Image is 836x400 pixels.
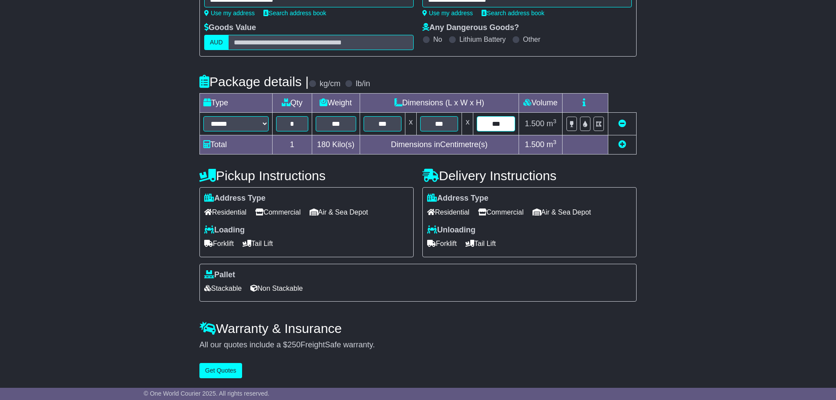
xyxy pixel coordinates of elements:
label: Any Dangerous Goods? [422,23,519,33]
label: Goods Value [204,23,256,33]
a: Use my address [204,10,255,17]
h4: Package details | [199,74,309,89]
span: Air & Sea Depot [310,205,368,219]
td: Weight [312,94,360,113]
label: Unloading [427,225,475,235]
span: Non Stackable [250,282,303,295]
span: Air & Sea Depot [533,205,591,219]
td: Qty [273,94,312,113]
span: m [546,140,556,149]
sup: 3 [553,139,556,145]
span: Commercial [478,205,523,219]
a: Add new item [618,140,626,149]
td: Dimensions in Centimetre(s) [360,135,519,155]
td: Kilo(s) [312,135,360,155]
span: Forklift [204,237,234,250]
span: Residential [427,205,469,219]
span: Tail Lift [465,237,496,250]
a: Search address book [482,10,544,17]
h4: Pickup Instructions [199,168,414,183]
label: Address Type [427,194,489,203]
span: Tail Lift [243,237,273,250]
td: Total [200,135,273,155]
a: Search address book [263,10,326,17]
label: Loading [204,225,245,235]
td: Dimensions (L x W x H) [360,94,519,113]
td: x [405,113,417,135]
sup: 3 [553,118,556,124]
span: Residential [204,205,246,219]
label: AUD [204,35,229,50]
label: Address Type [204,194,266,203]
span: m [546,119,556,128]
label: Other [523,35,540,44]
div: All our quotes include a $ FreightSafe warranty. [199,340,637,350]
a: Remove this item [618,119,626,128]
span: Forklift [427,237,457,250]
button: Get Quotes [199,363,242,378]
span: 180 [317,140,330,149]
label: lb/in [356,79,370,89]
label: Pallet [204,270,235,280]
span: © One World Courier 2025. All rights reserved. [144,390,270,397]
span: 250 [287,340,300,349]
label: No [433,35,442,44]
td: 1 [273,135,312,155]
label: Lithium Battery [459,35,506,44]
h4: Delivery Instructions [422,168,637,183]
td: Volume [519,94,562,113]
td: Type [200,94,273,113]
a: Use my address [422,10,473,17]
h4: Warranty & Insurance [199,321,637,336]
td: x [462,113,473,135]
span: Stackable [204,282,242,295]
label: kg/cm [320,79,340,89]
span: 1.500 [525,140,544,149]
span: 1.500 [525,119,544,128]
span: Commercial [255,205,300,219]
